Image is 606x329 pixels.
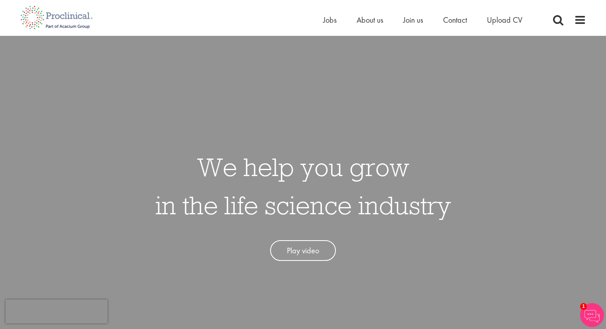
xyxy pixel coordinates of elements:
a: About us [357,15,383,25]
span: 1 [580,303,587,310]
img: Chatbot [580,303,604,327]
h1: We help you grow in the life science industry [155,148,451,224]
a: Join us [403,15,423,25]
a: Play video [270,240,336,261]
a: Contact [443,15,467,25]
a: Jobs [323,15,337,25]
a: Upload CV [487,15,522,25]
